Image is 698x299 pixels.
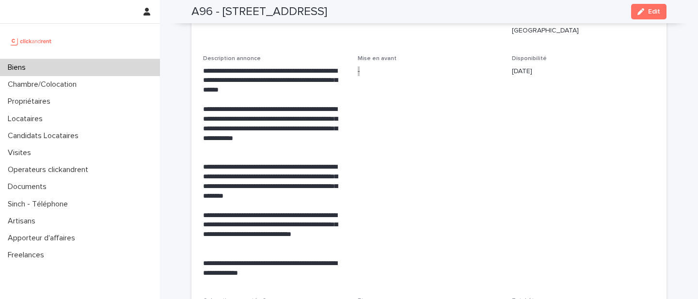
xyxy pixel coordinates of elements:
img: UCB0brd3T0yccxBKYDjQ [8,31,55,51]
p: Candidats Locataires [4,131,86,141]
span: Description annonce [203,56,261,62]
p: Propriétaires [4,97,58,106]
p: Visites [4,148,39,157]
p: Freelances [4,251,52,260]
p: - [358,66,501,77]
p: Operateurs clickandrent [4,165,96,174]
span: Mise en avant [358,56,397,62]
p: Biens [4,63,33,72]
p: Apporteur d'affaires [4,234,83,243]
p: Une chambre dans une colocation à [GEOGRAPHIC_DATA] [512,16,655,36]
span: Edit [648,8,660,15]
p: Documents [4,182,54,191]
p: Locataires [4,114,50,124]
span: Disponibilité [512,56,547,62]
p: Artisans [4,217,43,226]
h2: A96 - [STREET_ADDRESS] [191,5,327,19]
p: Sinch - Téléphone [4,200,76,209]
p: [DATE] [512,66,655,77]
p: Chambre/Colocation [4,80,84,89]
button: Edit [631,4,666,19]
